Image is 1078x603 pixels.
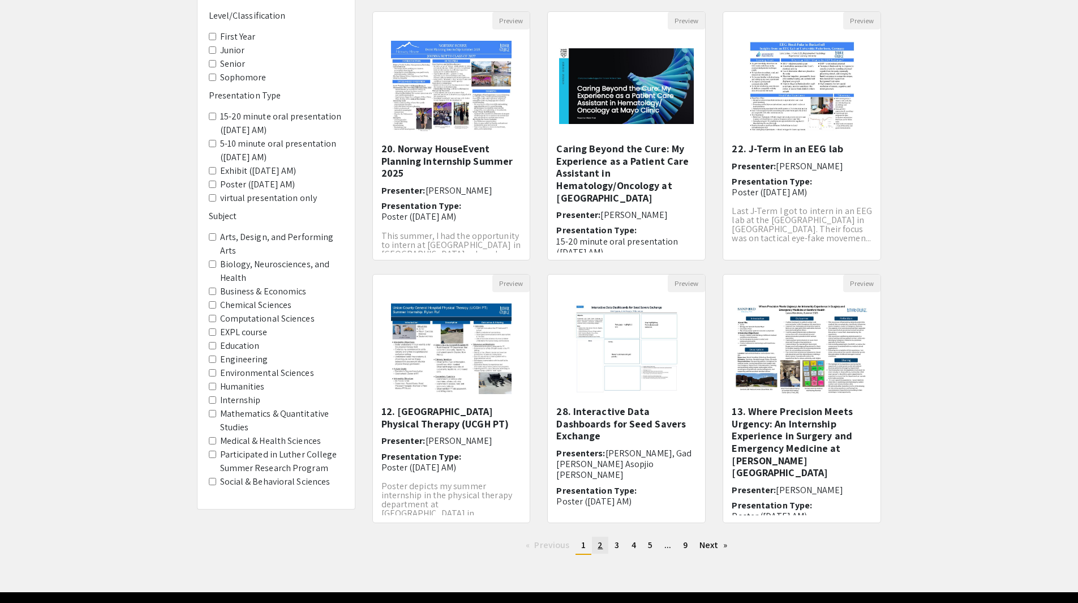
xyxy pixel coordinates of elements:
label: Sophomore [220,71,267,84]
label: Mathematics & Quantitative Studies [220,407,343,434]
button: Preview [668,12,705,29]
span: [PERSON_NAME] [776,484,843,496]
span: 4 [632,539,636,551]
h6: Level/Classification [209,10,343,21]
h6: Presenter: [732,485,872,495]
span: Previous [534,539,569,551]
span: ... [664,539,671,551]
button: Preview [492,275,530,292]
span: 9 [683,539,688,551]
span: Presentation Type: [732,499,812,511]
h6: Presenters: [556,448,697,481]
label: 5-10 minute oral presentation ([DATE] AM) [220,137,343,164]
span: 3 [615,539,619,551]
a: Next page [694,537,733,554]
label: 15-20 minute oral presentation ([DATE] AM) [220,110,343,137]
label: Humanities [220,380,265,394]
span: [PERSON_NAME] [426,185,492,196]
label: EXPL course [220,326,268,339]
label: Engineering [220,353,268,366]
div: Open Presentation <p><strong>28. Interactive Data Dashboards for Seed Savers Exchange</strong></p> [547,274,706,523]
h6: Presenter: [732,161,872,172]
span: Presentation Type: [381,451,462,463]
h5: 28. Interactive Data Dashboards for Seed Savers Exchange [556,405,697,442]
label: Poster ([DATE] AM) [220,178,295,191]
div: Open Presentation <p>22. J-Term in an EEG lab</p> [723,11,881,260]
button: Preview [843,275,881,292]
div: Open Presentation <p>Caring Beyond the Cure: My Experience as a Patient Care Assistant in Hematol... [547,11,706,260]
button: Preview [843,12,881,29]
span: Mentor: [732,251,765,263]
label: Social & Behavioral Sciences [220,475,330,489]
button: Preview [492,12,530,29]
button: Preview [668,275,705,292]
p: Poster ([DATE] AM) [732,187,872,198]
span: Presentation Type: [381,200,462,212]
h6: Presenter: [381,185,522,196]
iframe: Chat [8,552,48,595]
span: 1 [581,539,586,551]
label: First Year [220,30,256,44]
div: Open Presentation <p>13. Where Precision Meets Urgency: An Internship Experience in Surgery and E... [723,274,881,523]
h5: 22. J-Term in an EEG lab [732,143,872,155]
label: Junior [220,44,245,57]
img: <p><strong>28. Interactive Data Dashboards for Seed Savers Exchange</strong></p> [562,292,691,405]
span: Collaborate with Seed Savers Exchange to explore data-informed questions r... [556,514,695,544]
h6: Presenter: [556,209,697,220]
span: [PERSON_NAME] [776,160,843,172]
img: <p>12. Union County General Hospital Physical Therapy (UCGH PT)</p> [380,292,523,405]
div: Open Presentation <p>20. Norway House</p><p>Event Planning Internship Summer 2025</p> [372,11,531,260]
label: Computational Sciences [220,312,315,326]
p: Poster ([DATE] AM) [732,511,872,521]
img: <p>13. Where Precision Meets Urgency: An Internship Experience in Surgery and Emergency Medicine ... [723,293,881,405]
label: Education [220,339,260,353]
img: <p>22. J-Term in an EEG lab</p> [738,29,866,143]
h6: Subject [209,211,343,221]
span: [PERSON_NAME] [600,209,667,221]
span: Presentation Type: [556,485,637,497]
h6: Presenter: [381,435,522,446]
label: Internship [220,394,261,407]
p: Poster ([DATE] AM) [556,496,697,507]
span: 5 [648,539,652,551]
label: Business & Economics [220,285,307,298]
span: Presentation Type: [556,224,637,236]
label: Environmental Sciences [220,366,314,380]
p: Poster ([DATE] AM) [381,462,522,473]
ul: Pagination [372,537,882,555]
span: [PERSON_NAME], Gad [PERSON_NAME] Asopjio [PERSON_NAME] [556,447,692,481]
label: virtual presentation only [220,191,317,205]
label: Chemical Sciences [220,298,292,312]
h5: 12. [GEOGRAPHIC_DATA] Physical Therapy (UCGH PT) [381,405,522,430]
h5: 20. Norway HouseEvent Planning Internship Summer 2025 [381,143,522,179]
label: Senior [220,57,246,71]
span: 2 [598,539,603,551]
p: Poster ([DATE] AM) [381,211,522,222]
label: Arts, Design, and Performing Arts [220,230,343,258]
p: Last J-Term I got to intern in an EEG lab at the [GEOGRAPHIC_DATA] in [GEOGRAPHIC_DATA]. Their fo... [732,207,872,243]
img: <p>20. Norway House</p><p>Event Planning Internship Summer 2025</p> [380,29,523,143]
p: 15-20 minute oral presentation ([DATE] AM) [556,236,697,258]
label: Biology, Neurosciences, and Health [220,258,343,285]
label: Exhibit ([DATE] AM) [220,164,297,178]
span: [PERSON_NAME] [765,251,831,263]
h5: 13. Where Precision Meets Urgency: An Internship Experience in Surgery and Emergency Medicine at ... [732,405,872,479]
p: Poster depicts my summer internship in the physical therapy department at [GEOGRAPHIC_DATA] in [G... [381,482,522,536]
h5: Caring Beyond the Cure: My Experience as a Patient Care Assistant in Hematology/Oncology at [GEOG... [556,143,697,204]
div: Open Presentation <p>12. Union County General Hospital Physical Therapy (UCGH PT)</p> [372,274,531,523]
span: This summer, I had the opportunity to intern at [GEOGRAPHIC_DATA] in [GEOGRAPHIC_DATA], where I s... [381,230,521,260]
span: [PERSON_NAME] [426,435,492,447]
label: Participated in Luther College Summer Research Program [220,448,343,475]
h6: Presentation Type [209,90,343,101]
span: Presentation Type: [732,176,812,187]
img: <p>Caring Beyond the Cure: My Experience as a Patient Care Assistant in Hematology/Oncology at Ma... [548,37,705,135]
label: Medical & Health Sciences [220,434,321,448]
